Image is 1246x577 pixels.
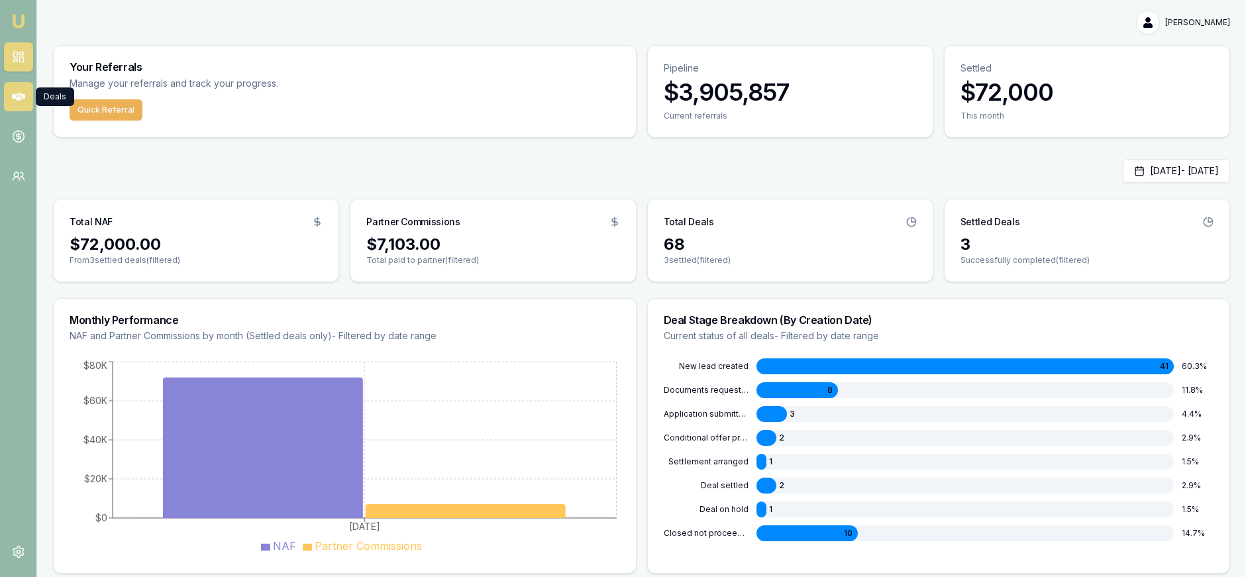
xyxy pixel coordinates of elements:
span: 3 [790,409,795,419]
div: $72,000.00 [70,234,323,255]
div: Deals [36,87,74,106]
p: Successfully completed (filtered) [960,255,1214,266]
div: DOCUMENTS REQUESTED FROM CLIENT [664,385,749,395]
p: 3 settled (filtered) [664,255,917,266]
h3: Settled Deals [960,215,1019,229]
div: 11.8 % [1182,385,1214,395]
span: 2 [779,433,784,443]
div: CLOSED NOT PROCEEDING [664,528,749,539]
button: Quick Referral [70,99,142,121]
div: NEW LEAD CREATED [664,361,749,372]
p: From 3 settled deals (filtered) [70,255,323,266]
div: CONDITIONAL OFFER PROVIDED TO CLIENT [664,433,749,443]
button: [DATE]- [DATE] [1123,159,1230,183]
tspan: [DATE] [349,521,380,532]
div: 3 [960,234,1214,255]
div: Current referrals [664,111,917,121]
h3: Total NAF [70,215,113,229]
span: 41 [1160,361,1168,372]
div: 4.4 % [1182,409,1214,419]
span: [PERSON_NAME] [1165,17,1230,28]
tspan: $20K [84,473,107,484]
p: NAF and Partner Commissions by month (Settled deals only) - Filtered by date range [70,329,620,342]
div: This month [960,111,1214,121]
span: 8 [827,385,833,395]
h3: Total Deals [664,215,714,229]
p: Settled [960,62,1214,75]
span: Partner Commissions [315,539,422,552]
p: Pipeline [664,62,917,75]
div: 2.9 % [1182,433,1214,443]
h3: Monthly Performance [70,315,620,325]
p: Current status of all deals - Filtered by date range [664,329,1214,342]
h3: $72,000 [960,79,1214,105]
span: NAF [273,539,296,552]
div: SETTLEMENT ARRANGED [664,456,749,467]
div: 60.3 % [1182,361,1214,372]
span: 1 [769,456,772,467]
div: 14.7 % [1182,528,1214,539]
div: 68 [664,234,917,255]
tspan: $0 [95,512,107,523]
div: DEAL SETTLED [664,480,749,491]
p: Manage your referrals and track your progress. [70,76,409,91]
h3: Partner Commissions [366,215,460,229]
img: emu-icon-u.png [11,13,26,29]
div: 2.9 % [1182,480,1214,491]
span: 2 [779,480,784,491]
tspan: $60K [83,395,107,406]
div: $7,103.00 [366,234,619,255]
tspan: $80K [83,360,107,371]
h3: $3,905,857 [664,79,917,105]
h3: Your Referrals [70,62,620,72]
h3: Deal Stage Breakdown (By Creation Date) [664,315,1214,325]
tspan: $40K [83,434,107,445]
p: Total paid to partner (filtered) [366,255,619,266]
span: 10 [844,528,853,539]
div: 1.5 % [1182,504,1214,515]
div: DEAL ON HOLD [664,504,749,515]
div: 1.5 % [1182,456,1214,467]
span: 1 [769,504,772,515]
div: APPLICATION SUBMITTED TO LENDER [664,409,749,419]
